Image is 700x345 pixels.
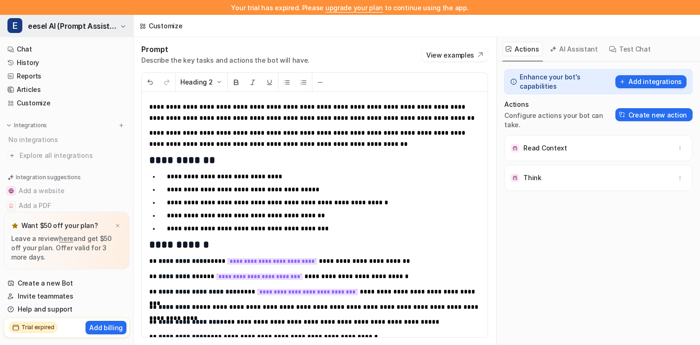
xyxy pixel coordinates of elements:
span: Explore all integrations [20,148,126,163]
button: Create new action [615,108,693,121]
button: Test Chat [606,42,654,56]
a: Help and support [4,303,130,316]
a: Articles [4,83,130,96]
p: Integrations [14,122,47,129]
p: Enhance your bot's capabilities [520,72,613,91]
img: x [115,223,120,229]
img: expand menu [6,122,12,129]
p: Configure actions your bot can take. [504,111,615,130]
button: Integrations [4,121,50,130]
img: Dropdown Down Arrow [215,78,223,86]
p: Leave a review and get $50 off your plan. Offer valid for 3 more days. [11,234,122,262]
p: Read Context [523,143,567,153]
button: Underline [261,73,278,91]
button: Redo [158,73,175,91]
button: Actions [502,42,543,56]
img: Redo [163,78,171,86]
a: Invite teammates [4,290,130,303]
a: History [4,56,130,69]
img: Italic [249,78,257,86]
button: Add a websiteAdd a website [4,183,130,198]
h2: Trial expired [21,323,54,332]
img: Think icon [510,173,520,182]
img: Read Context icon [510,143,520,153]
button: Heading 2 [176,73,227,91]
a: here [59,234,73,242]
a: Chat [4,43,130,56]
button: Ordered List [295,73,312,91]
a: Explore all integrations [4,149,130,162]
div: No integrations [6,132,130,147]
span: E [7,18,22,33]
p: Think [523,173,542,182]
img: Add a PDF [8,203,14,208]
div: Customize [149,21,182,31]
img: Ordered List [300,78,307,86]
p: Add billing [89,323,123,332]
a: Reports [4,70,130,83]
img: Add a website [8,188,14,194]
span: eesel AI (Prompt Assistant) [28,20,118,33]
img: Bold [232,78,240,86]
button: View examples [422,48,488,61]
img: explore all integrations [7,151,17,160]
p: Want $50 off your plan? [21,221,98,230]
a: Create a new Bot [4,277,130,290]
img: menu_add.svg [118,122,125,129]
h1: Prompt [141,45,310,54]
button: AI Assistant [547,42,602,56]
a: upgrade your plan [325,4,383,12]
button: Add a PDFAdd a PDF [4,198,130,213]
img: Underline [266,78,273,86]
a: Customize [4,97,130,110]
button: Add billing [86,321,126,334]
p: Describe the key tasks and actions the bot will have. [141,56,310,65]
button: ─ [312,73,327,91]
button: Bold [228,73,244,91]
img: Unordered List [283,78,291,86]
img: Create action [619,111,626,118]
img: Undo [146,78,154,86]
p: Actions [504,100,615,109]
button: Undo [142,73,158,91]
button: Add integrations [615,75,687,88]
p: Integration suggestions [16,173,80,182]
button: Unordered List [278,73,295,91]
button: Italic [244,73,261,91]
img: star [11,222,19,229]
